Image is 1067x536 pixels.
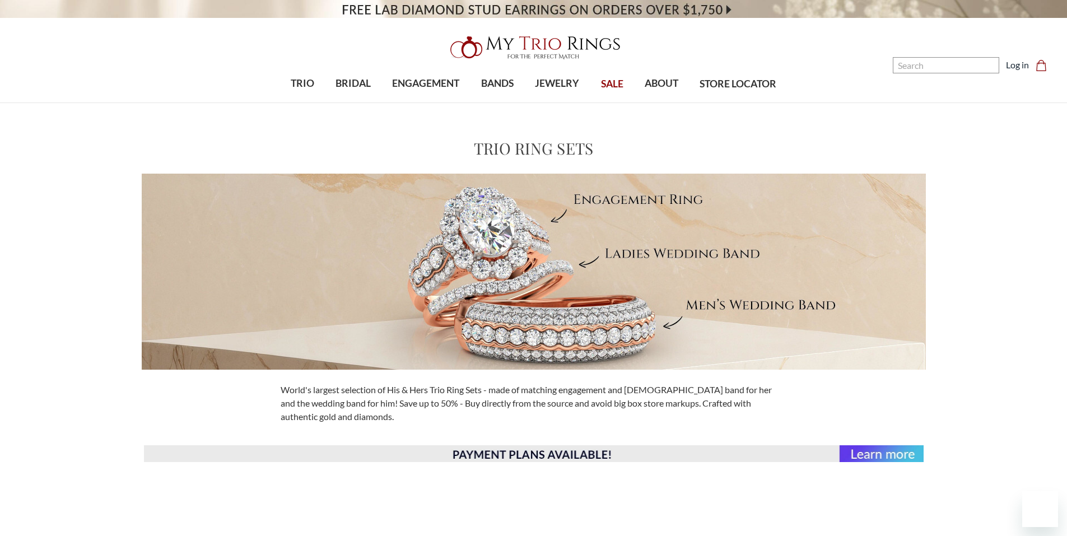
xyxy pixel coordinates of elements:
div: World's largest selection of His & Hers Trio Ring Sets - made of matching engagement and [DEMOGRA... [274,383,794,423]
button: submenu toggle [656,102,667,103]
span: BANDS [481,76,514,91]
span: BRIDAL [336,76,371,91]
iframe: Button to launch messaging window [1022,491,1058,527]
svg: cart.cart_preview [1036,60,1047,71]
a: ENGAGEMENT [381,66,470,102]
button: submenu toggle [297,102,308,103]
span: STORE LOCATOR [700,77,776,91]
a: Log in [1006,58,1029,72]
a: JEWELRY [524,66,590,102]
button: submenu toggle [420,102,431,103]
a: BRIDAL [325,66,381,102]
a: My Trio Rings [309,30,757,66]
span: TRIO [291,76,314,91]
a: SALE [590,66,633,102]
a: TRIO [280,66,325,102]
img: Meet Your Perfect Match MyTrioRings [142,174,926,370]
img: My Trio Rings [444,30,623,66]
a: ABOUT [634,66,689,102]
button: submenu toggle [552,102,563,103]
h1: Trio Ring Sets [474,137,594,160]
span: JEWELRY [535,76,579,91]
input: Search [893,57,999,73]
a: Cart with 0 items [1036,58,1054,72]
button: submenu toggle [492,102,503,103]
span: ENGAGEMENT [392,76,459,91]
button: submenu toggle [348,102,359,103]
a: STORE LOCATOR [689,66,787,102]
span: ABOUT [645,76,678,91]
a: BANDS [470,66,524,102]
span: SALE [601,77,623,91]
